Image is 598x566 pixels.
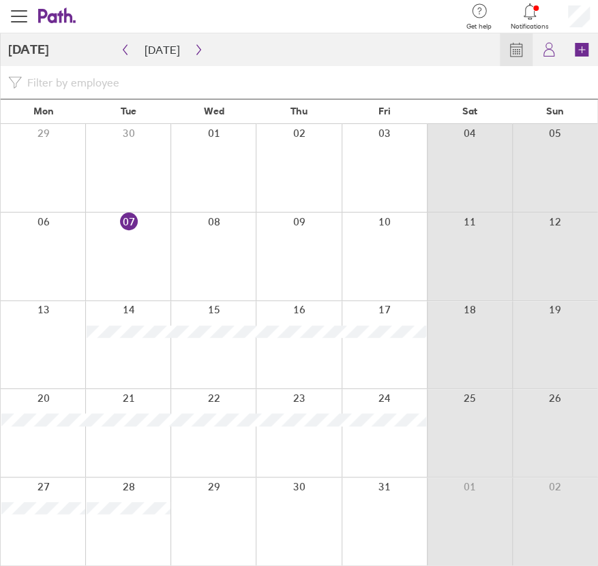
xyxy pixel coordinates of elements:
span: Fri [378,106,391,116]
input: Filter by employee [22,70,590,95]
span: Mon [33,106,54,116]
span: Thu [290,106,308,116]
span: Notifications [511,22,549,31]
span: Sat [462,106,477,116]
span: Sun [546,106,564,116]
span: Get help [466,22,492,31]
button: [DATE] [134,39,191,61]
span: Tue [121,106,136,116]
a: Notifications [511,2,549,31]
span: Wed [204,106,224,116]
